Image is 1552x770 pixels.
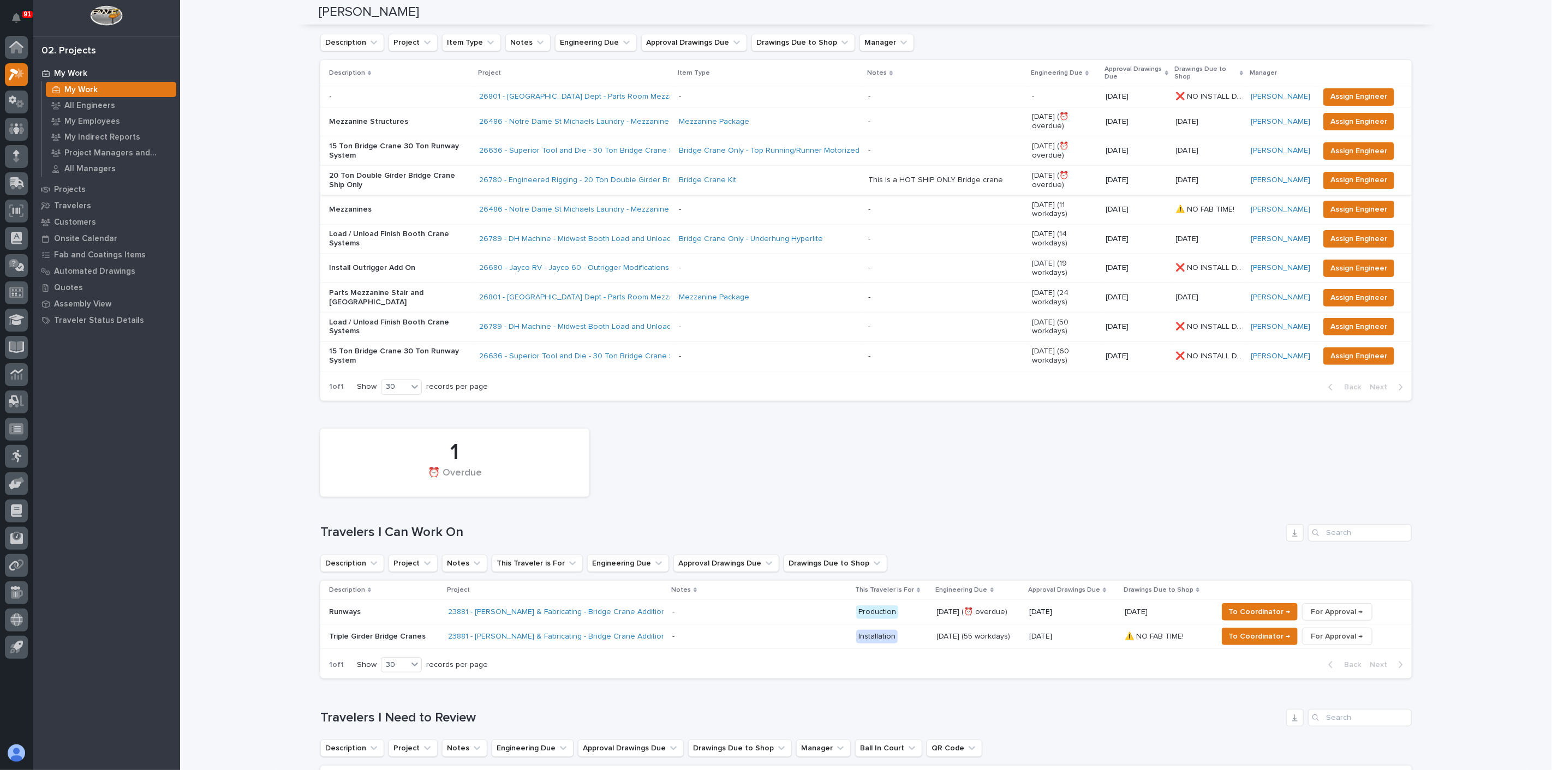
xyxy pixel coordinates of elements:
[672,632,674,641] div: -
[1251,176,1310,185] a: [PERSON_NAME]
[479,146,782,155] a: 26636 - Superior Tool and Die - 30 Ton Bridge Crane System (2) 15 Ton Double Girder
[479,205,717,214] a: 26486 - Notre Dame St Michaels Laundry - Mezzanine Components
[389,34,438,51] button: Project
[672,607,674,617] div: -
[796,739,851,757] button: Manager
[856,605,898,619] div: Production
[1106,117,1167,127] p: [DATE]
[1125,630,1186,641] p: ⚠️ NO FAB TIME!
[1330,145,1387,158] span: Assign Engineer
[1106,322,1167,332] p: [DATE]
[1124,584,1193,596] p: Drawings Due to Shop
[42,161,180,176] a: All Managers
[426,382,488,392] p: records per page
[1330,203,1387,216] span: Assign Engineer
[389,739,438,757] button: Project
[1323,260,1394,277] button: Assign Engineer
[320,555,384,572] button: Description
[320,107,1412,136] tr: Mezzanine Structures26486 - Notre Dame St Michaels Laundry - Mezzanine Components Mezzanine Packa...
[479,92,761,101] a: 26801 - [GEOGRAPHIC_DATA] Dept - Parts Room Mezzanine and Stairs with Gate
[492,739,574,757] button: Engineering Due
[54,185,86,195] p: Projects
[1176,144,1201,155] p: [DATE]
[339,467,571,490] div: ⏰ Overdue
[868,146,870,155] div: -
[1175,63,1237,83] p: Drawings Due to Shop
[442,739,487,757] button: Notes
[1308,709,1412,726] input: Search
[1032,259,1097,278] p: [DATE] (19 workdays)
[1370,660,1394,670] span: Next
[1176,291,1201,302] p: [DATE]
[320,224,1412,254] tr: Load / Unload Finish Booth Crane Systems26789 - DH Machine - Midwest Booth Load and Unload Statio...
[357,382,377,392] p: Show
[320,254,1412,283] tr: Install Outrigger Add On26680 - Jayco RV - Jayco 60 - Outrigger Modifications -- [DATE] (19 workd...
[1251,352,1310,361] a: [PERSON_NAME]
[1176,173,1201,185] p: [DATE]
[54,69,87,79] p: My Work
[1320,382,1365,392] button: Back
[679,352,859,361] p: -
[1338,382,1361,392] span: Back
[33,246,180,263] a: Fab and Coatings Items
[1032,112,1097,131] p: [DATE] (⏰ overdue)
[679,263,859,273] p: -
[54,234,117,244] p: Onsite Calendar
[33,312,180,328] a: Traveler Status Details
[505,34,551,51] button: Notes
[867,67,887,79] p: Notes
[329,230,470,248] p: Load / Unload Finish Booth Crane Systems
[42,98,180,113] a: All Engineers
[320,710,1282,726] h1: Travelers I Need to Review
[24,10,31,18] p: 91
[1330,291,1387,304] span: Assign Engineer
[587,555,669,572] button: Engineering Due
[868,352,870,361] div: -
[751,34,855,51] button: Drawings Due to Shop
[448,632,666,641] a: 23881 - [PERSON_NAME] & Fabricating - Bridge Crane Addition
[937,632,1021,641] p: [DATE] (55 workdays)
[479,263,669,273] a: 26680 - Jayco RV - Jayco 60 - Outrigger Modifications
[1251,92,1310,101] a: [PERSON_NAME]
[33,65,180,81] a: My Work
[389,555,438,572] button: Project
[1029,632,1115,641] p: [DATE]
[329,347,470,365] p: 15 Ton Bridge Crane 30 Ton Runway System
[1032,171,1097,190] p: [DATE] (⏰ overdue)
[5,742,28,765] button: users-avatar
[1106,176,1167,185] p: [DATE]
[555,34,637,51] button: Engineering Due
[936,584,988,596] p: Engineering Due
[1106,352,1167,361] p: [DATE]
[1105,63,1162,83] p: Approval Drawings Due
[1229,630,1291,643] span: To Coordinator →
[448,607,666,617] a: 23881 - [PERSON_NAME] & Fabricating - Bridge Crane Addition
[320,87,1412,107] tr: -26801 - [GEOGRAPHIC_DATA] Dept - Parts Room Mezzanine and Stairs with Gate -- -[DATE]❌ NO INSTAL...
[855,739,922,757] button: Ball In Court
[868,234,870,244] div: -
[329,584,365,596] p: Description
[320,166,1412,195] tr: 20 Ton Double Girder Bridge Crane Ship Only26780 - Engineered Rigging - 20 Ton Double Girder Brid...
[671,584,691,596] p: Notes
[1323,289,1394,306] button: Assign Engineer
[492,555,583,572] button: This Traveler is For
[673,555,779,572] button: Approval Drawings Due
[679,234,823,244] a: Bridge Crane Only - Underhung Hyperlite
[868,322,870,332] div: -
[42,113,180,129] a: My Employees
[54,250,146,260] p: Fab and Coatings Items
[868,293,870,302] div: -
[679,205,859,214] p: -
[33,214,180,230] a: Customers
[1330,350,1387,363] span: Assign Engineer
[426,660,488,670] p: records per page
[329,288,470,307] p: Parts Mezzanine Stair and [GEOGRAPHIC_DATA]
[42,82,180,97] a: My Work
[1330,232,1387,245] span: Assign Engineer
[1365,660,1412,670] button: Next
[1330,262,1387,275] span: Assign Engineer
[1251,293,1310,302] a: [PERSON_NAME]
[320,739,384,757] button: Description
[1320,660,1365,670] button: Back
[855,584,914,596] p: This Traveler is For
